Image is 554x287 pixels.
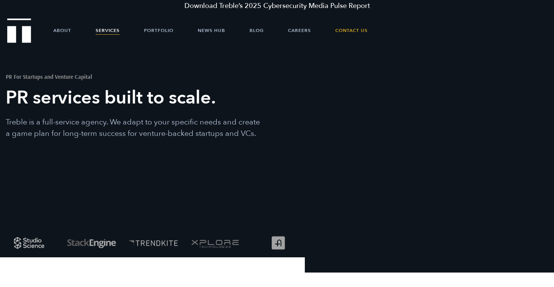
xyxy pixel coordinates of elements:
h1: PR services built to scale. [6,86,264,110]
a: Blog [250,19,264,42]
a: About [53,19,71,42]
h2: PR For Startups and Venture Capital [6,74,264,80]
a: Contact Us [335,19,368,42]
a: Careers [288,19,311,42]
img: Addvocate logo [248,228,306,257]
p: Treble is a full-service agency. We adapt to your specific needs and create a game plan for long-... [6,116,264,139]
img: StackEngine logo [62,228,120,257]
img: XPlore logo [186,228,244,257]
a: News Hub [198,19,225,42]
img: Treble logo [7,18,31,43]
a: Portfolio [144,19,173,42]
a: Treble Homepage [8,19,30,42]
img: TrendKite logo [124,228,183,257]
a: Services [96,19,120,42]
